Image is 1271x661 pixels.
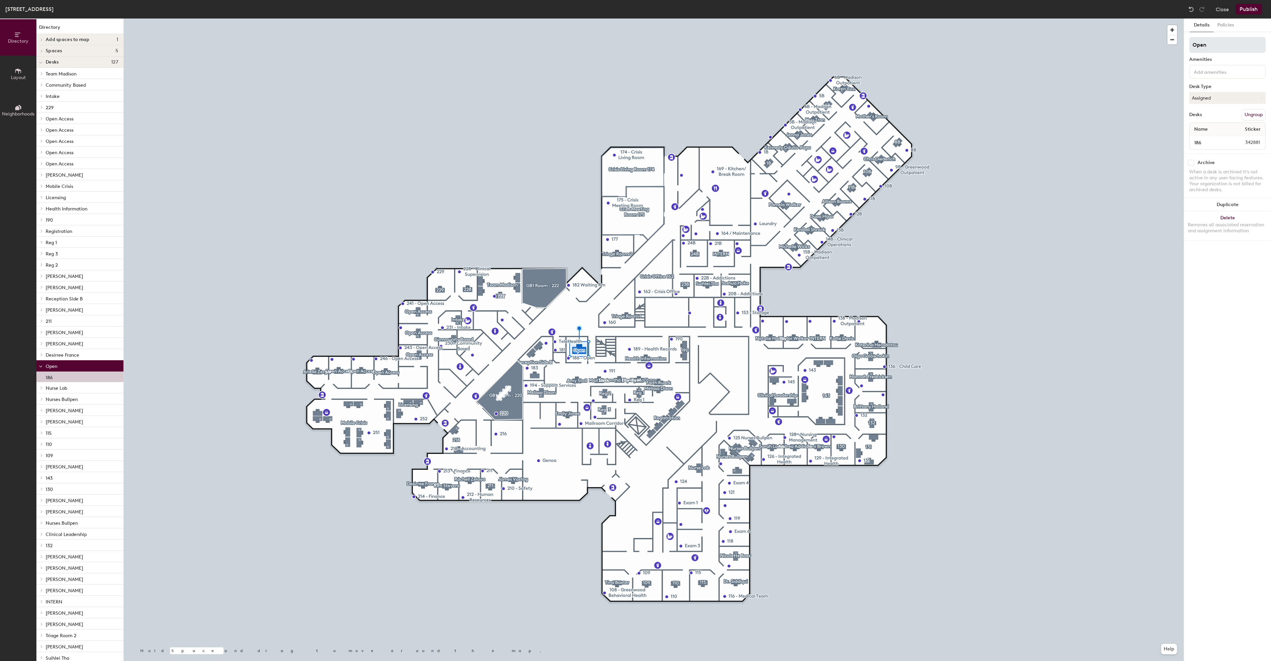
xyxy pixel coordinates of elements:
span: [PERSON_NAME] [46,554,83,560]
span: Open Access [46,127,73,133]
span: Reception Side B [46,296,83,302]
button: Ungroup [1242,109,1266,120]
span: 143 [46,475,53,481]
button: DeleteRemoves all associated reservation and assignment information [1184,211,1271,241]
span: Nurse Lab [46,385,67,391]
span: 1 [117,37,118,42]
span: [PERSON_NAME] [46,274,83,279]
span: Community Based [46,82,86,88]
span: [PERSON_NAME] [46,588,83,594]
span: INTERN [46,599,62,605]
div: Amenities [1189,57,1266,62]
span: 130 [46,487,53,492]
span: 132 [46,543,53,549]
span: Reg 3 [46,251,58,257]
span: Open Access [46,139,73,144]
span: [PERSON_NAME] [46,307,83,313]
span: Neighborhoods [2,111,34,117]
span: 109 [46,453,53,459]
span: Triage Room 2 [46,633,76,639]
span: Suihlei Tha [46,655,69,661]
span: Add spaces to map [46,37,90,42]
span: [PERSON_NAME] [46,509,83,515]
span: Reg 2 [46,262,58,268]
span: 342881 [1229,139,1264,146]
span: [PERSON_NAME] [46,577,83,582]
span: Open Access [46,161,73,167]
input: Unnamed desk [1191,138,1229,147]
span: 115 [46,430,52,436]
input: Add amenities [1193,67,1252,75]
span: 211 [46,319,52,324]
span: Directory [8,38,28,44]
span: Layout [11,75,26,80]
h1: Directory [36,24,123,34]
button: Duplicate [1184,198,1271,211]
span: Reg 1 [46,240,57,245]
span: [PERSON_NAME] [46,172,83,178]
span: [PERSON_NAME] [46,464,83,470]
span: [PERSON_NAME] [46,498,83,504]
span: [PERSON_NAME] [46,565,83,571]
span: [PERSON_NAME] [46,285,83,290]
span: [PERSON_NAME] [46,644,83,650]
span: [PERSON_NAME] [46,341,83,347]
span: Intake [46,94,60,99]
span: [PERSON_NAME] [46,622,83,627]
span: Nurses Bullpen [46,397,78,402]
span: 127 [111,60,118,65]
span: [PERSON_NAME] [46,419,83,425]
span: Open Access [46,150,73,155]
span: Name [1191,123,1211,135]
span: Clinical Leadership [46,532,87,537]
span: Registration [46,229,72,234]
button: Publish [1236,4,1262,15]
span: [PERSON_NAME] [46,330,83,335]
div: [STREET_ADDRESS] [5,5,54,13]
span: Health Information [46,206,87,212]
button: Assigned [1189,92,1266,104]
span: 229 [46,105,54,110]
button: Close [1216,4,1229,15]
span: Open [46,364,57,369]
span: [PERSON_NAME] [46,408,83,414]
span: 110 [46,442,52,447]
span: Desirree France [46,352,79,358]
div: When a desk is archived it's not active in any user-facing features. Your organization is not bil... [1189,169,1266,193]
span: Mobile Crisis [46,184,73,189]
span: Spaces [46,48,62,54]
div: Desk Type [1189,84,1266,89]
button: Policies [1213,19,1238,32]
span: Sticker [1242,123,1264,135]
span: Team Madison [46,71,76,77]
span: Nurses Bullpen [46,520,78,526]
span: Desks [46,60,59,65]
span: 5 [116,48,118,54]
p: 186 [46,373,53,380]
span: 190 [46,217,53,223]
div: Removes all associated reservation and assignment information [1188,222,1267,234]
span: [PERSON_NAME] [46,610,83,616]
button: Details [1190,19,1213,32]
img: Redo [1199,6,1205,13]
button: Help [1161,644,1177,654]
span: Open Access [46,116,73,122]
span: Licensing [46,195,66,200]
img: Undo [1188,6,1195,13]
div: Desks [1189,112,1202,117]
div: Archive [1198,160,1215,165]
